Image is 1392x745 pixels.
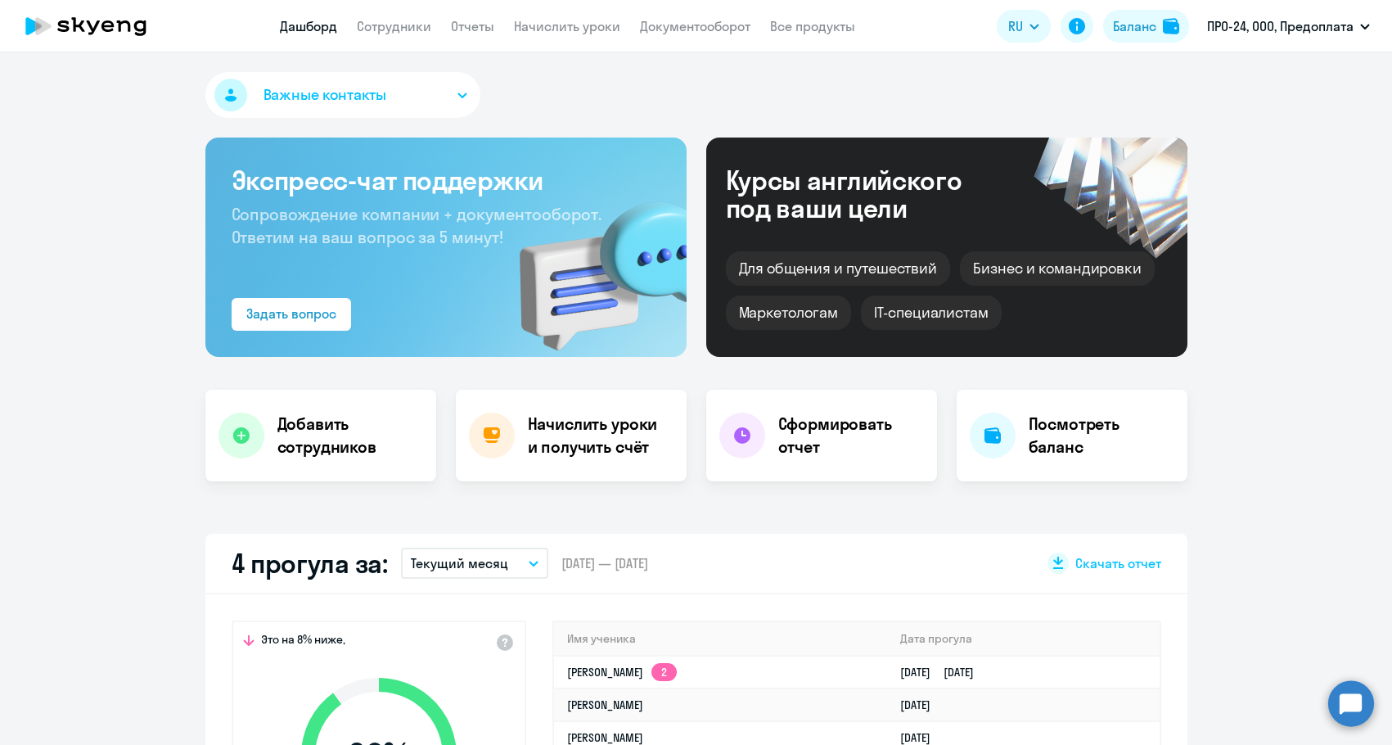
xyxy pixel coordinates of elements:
button: Балансbalance [1103,10,1189,43]
button: RU [997,10,1051,43]
h4: Посмотреть баланс [1029,413,1174,458]
div: Баланс [1113,16,1156,36]
span: Сопровождение компании + документооборот. Ответим на ваш вопрос за 5 минут! [232,204,601,247]
a: [DATE] [900,698,944,712]
span: RU [1008,16,1023,36]
button: Важные контакты [205,72,480,118]
a: [DATE] [900,730,944,745]
app-skyeng-badge: 2 [651,663,677,681]
a: Сотрудники [357,18,431,34]
div: Маркетологам [726,296,851,330]
a: [PERSON_NAME]2 [567,665,677,680]
div: Курсы английского под ваши цели [726,166,1006,222]
div: Для общения и путешествий [726,251,951,286]
a: Дашборд [280,18,337,34]
p: Текущий месяц [411,553,508,573]
span: Важные контакты [264,84,386,106]
div: Бизнес и командировки [960,251,1155,286]
div: Задать вопрос [246,304,336,323]
a: [PERSON_NAME] [567,730,643,745]
button: Задать вопрос [232,298,351,331]
span: [DATE] — [DATE] [561,554,648,572]
a: Начислить уроки [514,18,620,34]
a: [PERSON_NAME] [567,698,643,712]
h3: Экспресс-чат поддержки [232,164,660,196]
a: [DATE][DATE] [900,665,987,680]
img: balance [1163,18,1179,34]
h4: Начислить уроки и получить счёт [528,413,670,458]
a: Все продукты [770,18,855,34]
h4: Добавить сотрудников [277,413,423,458]
span: Скачать отчет [1075,554,1161,572]
th: Дата прогула [887,622,1159,656]
button: Текущий месяц [401,548,548,579]
a: Отчеты [451,18,494,34]
h2: 4 прогула за: [232,547,388,580]
a: Документооборот [640,18,750,34]
h4: Сформировать отчет [778,413,924,458]
span: Это на 8% ниже, [261,632,345,652]
img: bg-img [496,173,687,357]
div: IT-специалистам [861,296,1002,330]
p: ПРО-24, ООО, Предоплата [1207,16,1354,36]
button: ПРО-24, ООО, Предоплата [1199,7,1378,46]
th: Имя ученика [554,622,888,656]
